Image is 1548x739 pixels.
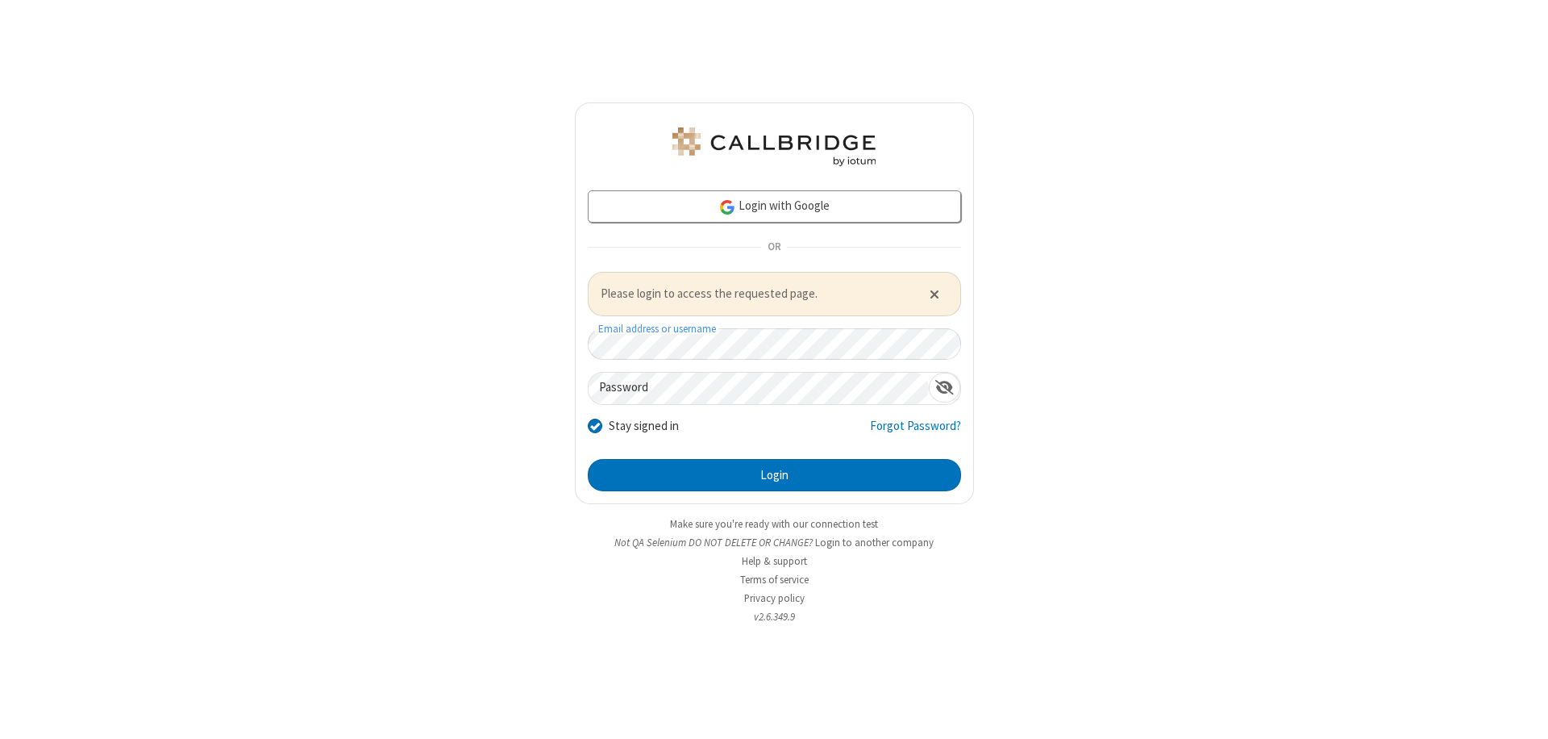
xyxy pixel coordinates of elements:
[870,417,961,448] a: Forgot Password?
[601,285,909,303] span: Please login to access the requested page.
[742,554,807,568] a: Help & support
[588,459,961,491] button: Login
[761,236,787,259] span: OR
[609,417,679,436] label: Stay signed in
[744,591,805,605] a: Privacy policy
[575,609,974,624] li: v2.6.349.9
[588,328,961,360] input: Email address or username
[670,517,878,531] a: Make sure you're ready with our connection test
[929,373,960,403] div: Show password
[815,535,934,550] button: Login to another company
[589,373,929,404] input: Password
[718,198,736,216] img: google-icon.png
[588,190,961,223] a: Login with Google
[740,573,809,587] a: Terms of service
[921,282,947,306] button: Close alert
[669,127,879,166] img: QA Selenium DO NOT DELETE OR CHANGE
[575,535,974,550] li: Not QA Selenium DO NOT DELETE OR CHANGE?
